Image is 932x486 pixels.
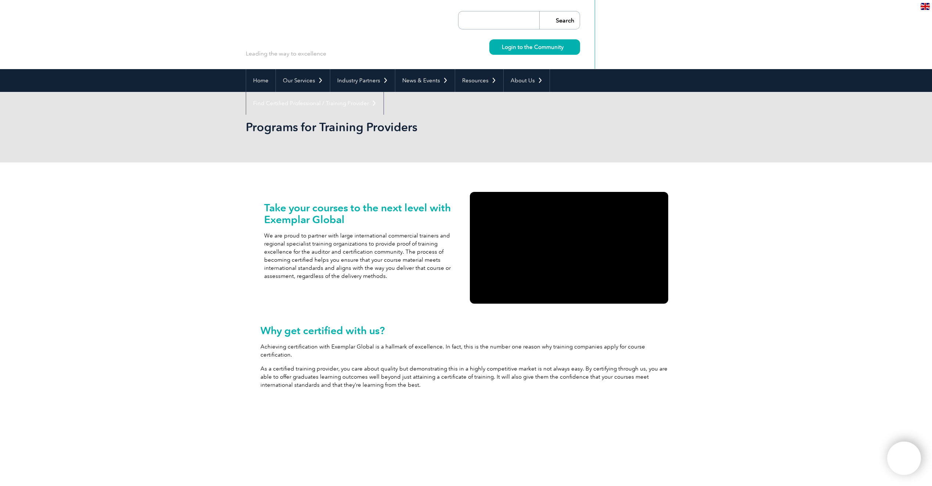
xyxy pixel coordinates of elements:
a: Find Certified Professional / Training Provider [246,92,384,115]
a: Our Services [276,69,330,92]
p: Leading the way to excellence [246,50,326,58]
p: As a certified training provider, you care about quality but demonstrating this in a highly compe... [260,365,672,389]
h2: Why get certified with us? [260,325,672,336]
h2: Take your courses to the next level with Exemplar Global [264,202,463,225]
p: We are proud to partner with large international commercial trainers and regional specialist trai... [264,232,463,280]
img: svg+xml;nitro-empty-id=MzY2OjIyMw==-1;base64,PHN2ZyB2aWV3Qm94PSIwIDAgMTEgMTEiIHdpZHRoPSIxMSIgaGVp... [564,45,568,49]
a: News & Events [395,69,455,92]
a: Home [246,69,276,92]
a: Login to the Community [489,39,580,55]
input: Search [539,11,580,29]
a: Resources [455,69,503,92]
a: Industry Partners [330,69,395,92]
p: Achieving certification with Exemplar Global is a hallmark of excellence. In fact, this is the nu... [260,343,672,359]
img: en [921,3,930,10]
h2: Programs for Training Providers [246,121,554,133]
a: About Us [504,69,550,92]
img: svg+xml;nitro-empty-id=MTY5ODoxMTY=-1;base64,PHN2ZyB2aWV3Qm94PSIwIDAgNDAwIDQwMCIgd2lkdGg9IjQwMCIg... [895,449,913,468]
